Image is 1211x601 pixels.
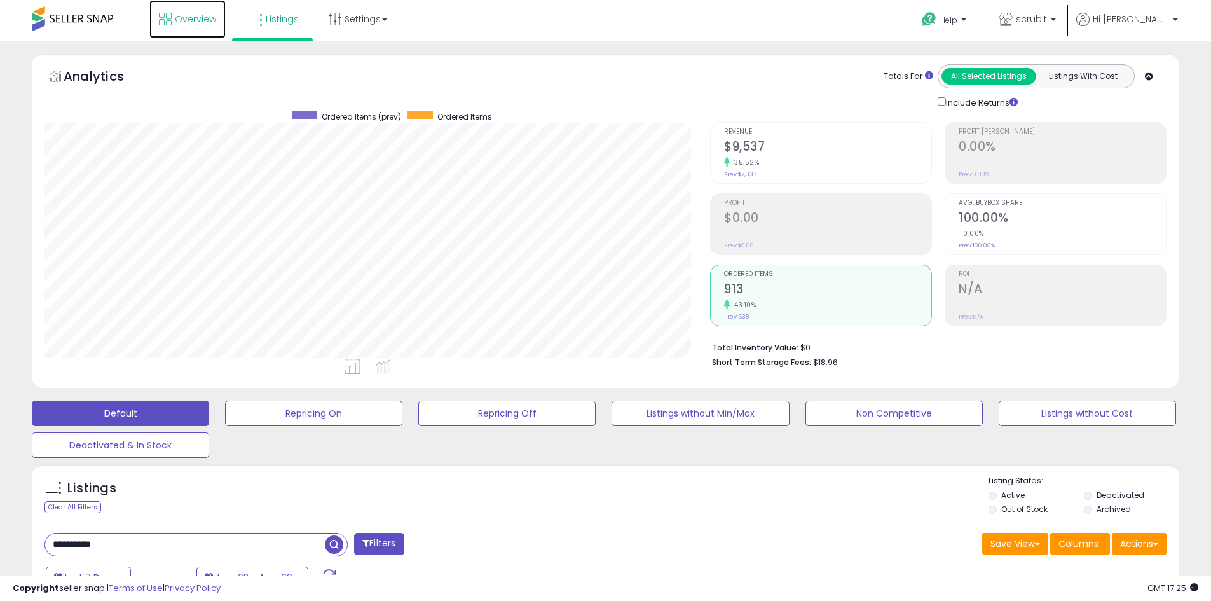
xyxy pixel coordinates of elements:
[884,71,933,83] div: Totals For
[724,128,931,135] span: Revenue
[712,339,1157,354] li: $0
[612,401,789,426] button: Listings without Min/Max
[354,533,404,555] button: Filters
[65,571,115,584] span: Last 7 Days
[724,271,931,278] span: Ordered Items
[64,67,149,88] h5: Analytics
[1036,68,1130,85] button: Listings With Cost
[941,68,1036,85] button: All Selected Listings
[813,356,838,368] span: $18.96
[32,432,209,458] button: Deactivated & In Stock
[959,229,984,238] small: 0.00%
[959,128,1166,135] span: Profit [PERSON_NAME]
[44,501,101,513] div: Clear All Filters
[1050,533,1110,555] button: Columns
[437,111,492,122] span: Ordered Items
[109,582,163,594] a: Terms of Use
[46,567,131,588] button: Last 7 Days
[322,111,401,122] span: Ordered Items (prev)
[724,170,756,178] small: Prev: $7,037
[32,401,209,426] button: Default
[266,13,299,25] span: Listings
[940,15,957,25] span: Help
[982,533,1048,555] button: Save View
[13,582,59,594] strong: Copyright
[724,200,931,207] span: Profit
[724,313,749,321] small: Prev: 638
[999,401,1176,426] button: Listings without Cost
[928,95,1033,109] div: Include Returns
[959,211,1166,228] h2: 100.00%
[1097,504,1131,515] label: Archived
[724,211,931,228] h2: $0.00
[959,170,989,178] small: Prev: 0.00%
[165,582,221,594] a: Privacy Policy
[712,357,811,368] b: Short Term Storage Fees:
[1076,13,1178,41] a: Hi [PERSON_NAME]
[133,572,191,584] span: Compared to:
[175,13,216,25] span: Overview
[1147,582,1198,594] span: 2025-08-17 17:25 GMT
[1001,490,1025,501] label: Active
[225,401,402,426] button: Repricing On
[959,242,995,249] small: Prev: 100.00%
[67,480,116,497] h5: Listings
[959,200,1166,207] span: Avg. Buybox Share
[959,271,1166,278] span: ROI
[724,139,931,156] h2: $9,537
[712,342,798,353] b: Total Inventory Value:
[730,158,759,167] small: 35.52%
[216,571,292,584] span: Aug-03 - Aug-09
[730,300,756,310] small: 43.10%
[1001,504,1048,515] label: Out of Stock
[1097,490,1144,501] label: Deactivated
[921,11,937,27] i: Get Help
[13,583,221,595] div: seller snap | |
[959,282,1166,299] h2: N/A
[418,401,596,426] button: Repricing Off
[1016,13,1047,25] span: scrubit
[959,139,1166,156] h2: 0.00%
[1112,533,1167,555] button: Actions
[724,282,931,299] h2: 913
[912,2,979,41] a: Help
[724,242,754,249] small: Prev: $0.00
[959,313,983,321] small: Prev: N/A
[989,475,1179,487] p: Listing States:
[1093,13,1169,25] span: Hi [PERSON_NAME]
[1058,537,1098,550] span: Columns
[805,401,983,426] button: Non Competitive
[196,567,308,588] button: Aug-03 - Aug-09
